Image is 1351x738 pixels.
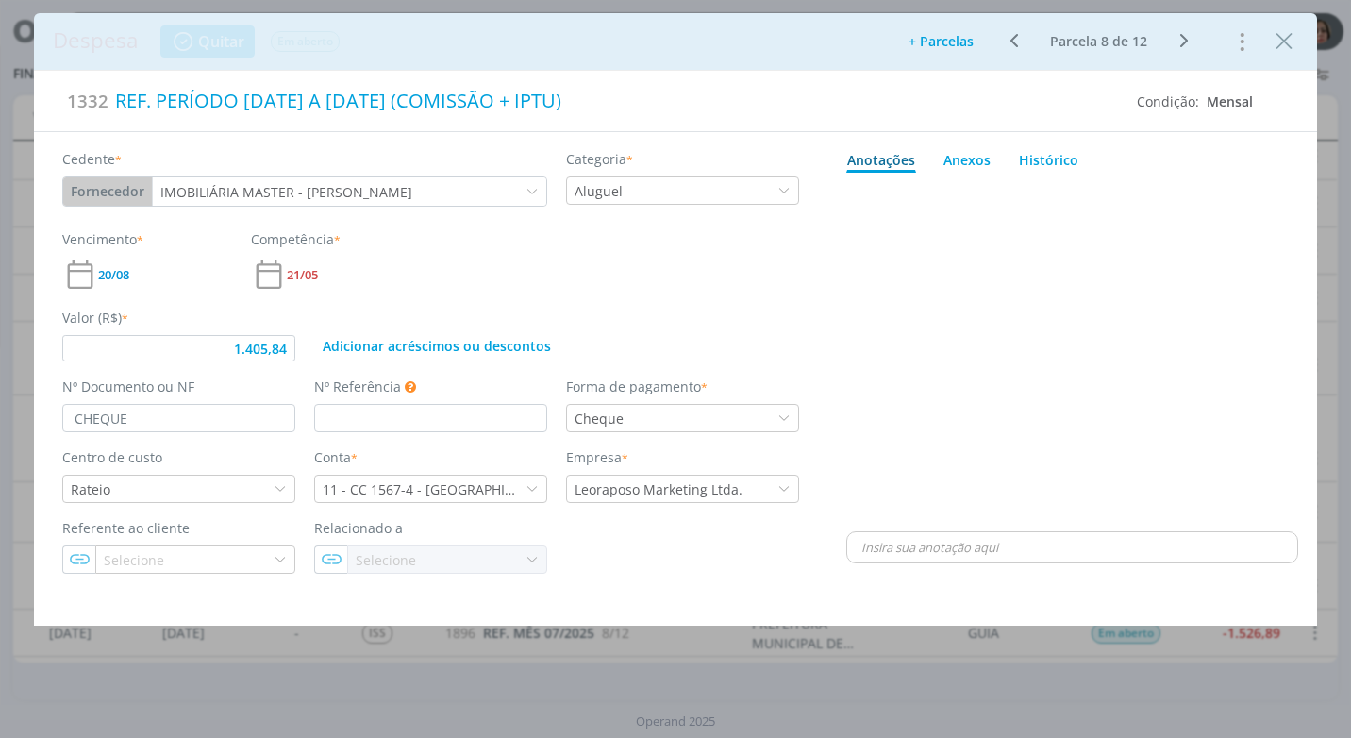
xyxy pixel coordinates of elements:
[575,479,746,499] div: Leoraposo Marketing Ltda.
[108,80,1123,122] div: REF. PERÍODO [DATE] A [DATE] (COMISSÃO + IPTU)
[287,269,318,281] span: 21/05
[62,518,190,538] label: Referente ao cliente
[575,181,626,201] div: Aluguel
[98,269,129,281] span: 20/08
[104,550,168,570] div: Selecione
[63,479,114,499] div: Rateio
[1270,25,1298,56] button: Close
[1207,92,1253,110] span: Mensal
[567,479,746,499] div: Leoraposo Marketing Ltda.
[53,28,138,54] h1: Despesa
[1137,92,1253,111] div: Condição:
[315,479,525,499] div: 11 - CC 1567-4 - SANTANDER
[1018,142,1079,173] a: Histórico
[160,182,416,202] div: IMOBILIÁRIA MASTER - [PERSON_NAME]
[314,518,403,538] label: Relacionado a
[160,25,255,58] button: Quitar
[62,149,122,169] label: Cedente
[270,30,341,53] button: Em aberto
[62,447,162,467] label: Centro de custo
[348,550,420,570] div: Selecione
[896,28,986,55] button: + Parcelas
[198,34,244,49] span: Quitar
[314,377,401,396] label: Nº Referência
[34,13,1317,626] div: dialog
[323,479,525,499] div: 11 - CC 1567-4 - [GEOGRAPHIC_DATA]
[314,447,358,467] label: Conta
[567,181,626,201] div: Aluguel
[62,377,194,396] label: Nº Documento ou NF
[356,550,420,570] div: Selecione
[566,149,633,169] label: Categoria
[63,177,152,206] button: Fornecedor
[566,377,708,396] label: Forma de pagamento
[566,447,628,467] label: Empresa
[251,229,341,249] label: Competência
[575,409,627,428] div: Cheque
[314,335,559,358] button: Adicionar acréscimos ou descontos
[62,308,128,327] label: Valor (R$)
[943,150,991,170] div: Anexos
[846,142,916,173] a: Anotações
[62,229,143,249] label: Vencimento
[567,409,627,428] div: Cheque
[153,182,416,202] div: IMOBILIÁRIA MASTER - MARCOS PAULO FERRO
[71,479,114,499] div: Rateio
[96,550,168,570] div: Selecione
[1042,30,1156,53] button: Parcela 8 de 12
[271,31,340,52] span: Em aberto
[67,88,108,114] span: 1332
